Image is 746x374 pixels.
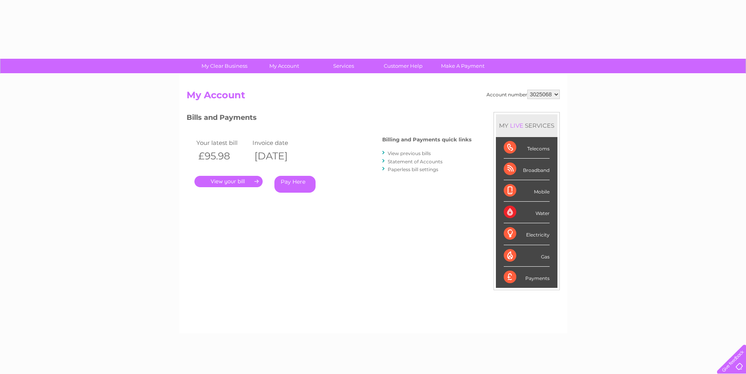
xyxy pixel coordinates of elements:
td: Invoice date [250,137,307,148]
div: Payments [504,267,550,288]
h3: Bills and Payments [187,112,472,126]
th: [DATE] [250,148,307,164]
div: Water [504,202,550,223]
a: My Clear Business [192,59,257,73]
div: Telecoms [504,137,550,159]
a: Statement of Accounts [388,159,443,164]
div: Account number [486,90,560,99]
a: Customer Help [371,59,436,73]
div: MY SERVICES [496,114,557,137]
a: Make A Payment [430,59,495,73]
h4: Billing and Payments quick links [382,137,472,143]
div: Electricity [504,223,550,245]
h2: My Account [187,90,560,105]
td: Your latest bill [194,137,251,148]
a: My Account [252,59,316,73]
div: LIVE [508,122,525,129]
a: Services [311,59,376,73]
a: View previous bills [388,150,431,156]
a: . [194,176,263,187]
div: Gas [504,245,550,267]
a: Pay Here [274,176,316,193]
th: £95.98 [194,148,251,164]
a: Paperless bill settings [388,166,438,172]
div: Mobile [504,180,550,202]
div: Broadband [504,159,550,180]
